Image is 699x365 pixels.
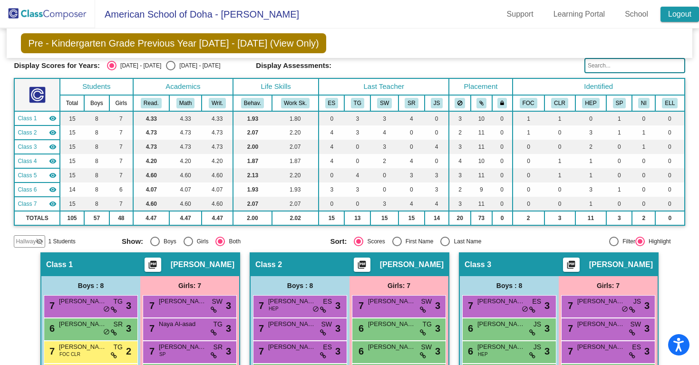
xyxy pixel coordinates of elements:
td: 0 [319,197,344,211]
td: 15 [398,211,425,225]
mat-icon: visibility_off [36,238,43,245]
div: Filter [619,237,635,246]
span: SW [421,297,432,307]
span: [PERSON_NAME] [159,297,206,306]
span: Class 3 [465,260,491,269]
td: 2 [449,182,471,197]
td: 2 [575,140,607,154]
td: 4 [425,140,449,154]
td: 8 [84,140,109,154]
span: [PERSON_NAME] Cavalcanti [477,297,525,306]
button: JS [431,98,443,108]
td: 7 [109,140,133,154]
span: Display Scores for Years: [14,61,100,70]
span: 3 [435,298,440,313]
td: 3 [449,197,471,211]
td: 8 [84,197,109,211]
td: 1.87 [272,154,319,168]
mat-icon: visibility [49,172,57,179]
td: 8 [84,182,109,197]
td: 4.73 [169,140,202,154]
td: 2.07 [272,140,319,154]
td: 10 [471,154,492,168]
td: 4.60 [133,197,169,211]
a: Learning Portal [546,7,613,22]
button: SP [613,98,626,108]
span: [PERSON_NAME] [577,297,625,306]
td: 4.47 [133,211,169,225]
td: 3 [606,211,632,225]
td: 0 [632,154,655,168]
td: 1 [606,111,632,125]
mat-icon: picture_as_pdf [356,260,368,273]
span: SW [212,297,223,307]
td: 11 [575,211,607,225]
span: Display Assessments: [256,61,331,70]
mat-icon: visibility [49,186,57,193]
th: Total [60,95,84,111]
div: Boys [160,237,176,246]
td: 1.93 [272,182,319,197]
td: 20 [449,211,471,225]
mat-icon: picture_as_pdf [565,260,577,273]
td: 8 [84,154,109,168]
td: 1 [513,111,544,125]
td: 14 [60,182,84,197]
td: 1.93 [233,111,272,125]
td: 0 [513,168,544,182]
span: [PERSON_NAME] [171,260,234,269]
td: 4 [370,125,398,140]
td: 14 [425,211,449,225]
td: 1 [632,125,655,140]
td: 8 [84,125,109,140]
td: 4.20 [202,154,233,168]
td: 105 [60,211,84,225]
button: Print Students Details [563,258,580,272]
td: 4.60 [169,197,202,211]
td: 4 [319,140,344,154]
span: [PERSON_NAME] [368,297,416,306]
td: 1.87 [233,154,272,168]
td: 6 [109,182,133,197]
td: 0 [606,197,632,211]
td: 0 [655,197,685,211]
div: Boys : 8 [41,276,140,295]
td: 3 [344,111,370,125]
th: Keep with students [471,95,492,111]
th: Identified [513,78,685,95]
td: 0 [425,154,449,168]
th: Non Independent Work Habits [632,95,655,111]
td: 4.33 [202,111,233,125]
td: 15 [319,211,344,225]
td: 8 [84,168,109,182]
td: 3 [425,168,449,182]
td: 0 [492,182,513,197]
th: English Language Learner [655,95,685,111]
span: Class 5 [18,171,37,180]
button: CLR [551,98,568,108]
span: Hallway [16,237,36,246]
td: 0 [425,125,449,140]
th: Keep away students [449,95,471,111]
button: SW [377,98,392,108]
td: 2 [513,211,544,225]
td: 0 [492,197,513,211]
td: 2.02 [272,211,319,225]
span: Class 2 [18,128,37,137]
td: 1.80 [272,111,319,125]
td: 4 [425,197,449,211]
span: 3 [544,298,550,313]
td: 0 [513,140,544,154]
td: 4.73 [202,125,233,140]
th: Parent requires High Energy [575,95,607,111]
td: 15 [60,125,84,140]
td: 1 [544,111,575,125]
td: 7 [109,197,133,211]
td: 11 [471,140,492,154]
td: 4.07 [169,182,202,197]
td: 0 [655,211,685,225]
span: 3 [126,298,131,313]
td: 0 [344,197,370,211]
td: 7 [109,168,133,182]
td: 4.47 [202,211,233,225]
